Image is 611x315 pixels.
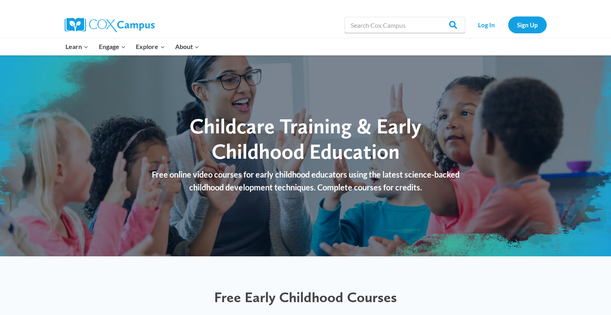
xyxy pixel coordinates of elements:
[190,113,421,164] span: Childcare Training & Early Childhood Education
[143,168,468,194] p: Free online video courses for early childhood educators using the latest science-backed childhood...
[214,288,397,306] span: Free Early Childhood Courses
[469,16,547,33] nav: Secondary Navigation
[136,41,165,52] span: Explore
[65,41,88,52] span: Learn
[65,18,155,32] img: Cox Campus
[61,38,204,55] nav: Primary Navigation
[469,16,504,33] a: Log In
[175,41,199,52] span: About
[508,16,547,33] a: Sign Up
[99,41,126,52] span: Engage
[345,17,465,33] input: Search Cox Campus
